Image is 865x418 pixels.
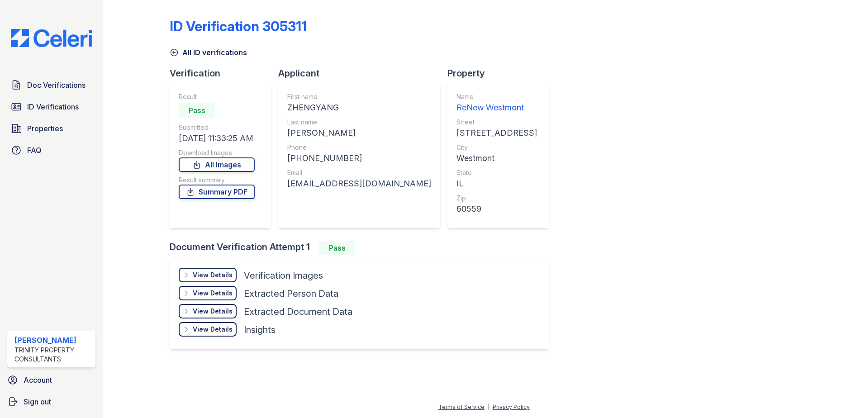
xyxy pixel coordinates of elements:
div: 60559 [456,203,537,215]
div: Westmont [456,152,537,165]
a: ID Verifications [7,98,95,116]
div: Zip [456,194,537,203]
span: Doc Verifications [27,80,86,90]
div: [PERSON_NAME] [287,127,431,139]
a: Properties [7,119,95,138]
a: All Images [179,157,255,172]
div: ZHENGYANG [287,101,431,114]
div: Extracted Document Data [244,305,352,318]
span: FAQ [27,145,42,156]
div: Email [287,168,431,177]
div: Submitted [179,123,255,132]
div: First name [287,92,431,101]
div: View Details [193,307,233,316]
div: [PERSON_NAME] [14,335,92,346]
a: Terms of Service [438,404,485,410]
div: Download Images [179,148,255,157]
a: Name ReNew Westmont [456,92,537,114]
div: Applicant [278,67,447,80]
div: Property [447,67,556,80]
div: Pass [179,103,215,118]
div: Result summary [179,176,255,185]
div: Result [179,92,255,101]
a: Privacy Policy [493,404,530,410]
a: Account [4,371,99,389]
div: Trinity Property Consultants [14,346,92,364]
div: Document Verification Attempt 1 [170,241,556,255]
div: IL [456,177,537,190]
span: Sign out [24,396,51,407]
div: Phone [287,143,431,152]
div: ID Verification 305311 [170,18,307,34]
div: ReNew Westmont [456,101,537,114]
div: | [488,404,490,410]
div: Insights [244,323,276,336]
span: Properties [27,123,63,134]
a: Summary PDF [179,185,255,199]
a: FAQ [7,141,95,159]
div: [STREET_ADDRESS] [456,127,537,139]
div: [PHONE_NUMBER] [287,152,431,165]
a: Sign out [4,393,99,411]
div: [DATE] 11:33:25 AM [179,132,255,145]
div: Pass [319,241,355,255]
span: ID Verifications [27,101,79,112]
div: [EMAIL_ADDRESS][DOMAIN_NAME] [287,177,431,190]
div: Verification Images [244,269,323,282]
span: Account [24,375,52,385]
div: Verification [170,67,278,80]
div: City [456,143,537,152]
div: View Details [193,289,233,298]
div: View Details [193,325,233,334]
img: CE_Logo_Blue-a8612792a0a2168367f1c8372b55b34899dd931a85d93a1a3d3e32e68fde9ad4.png [4,29,99,47]
a: Doc Verifications [7,76,95,94]
div: View Details [193,271,233,280]
div: Extracted Person Data [244,287,338,300]
div: Name [456,92,537,101]
div: Last name [287,118,431,127]
div: Street [456,118,537,127]
div: State [456,168,537,177]
a: All ID verifications [170,47,247,58]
